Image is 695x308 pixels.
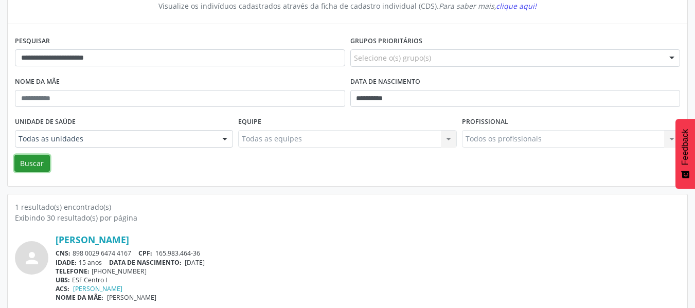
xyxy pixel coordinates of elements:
div: 1 resultado(s) encontrado(s) [15,202,680,212]
i: Para saber mais, [439,1,537,11]
span: UBS: [56,276,70,284]
div: 898 0029 6474 4167 [56,249,680,258]
span: CPF: [138,249,152,258]
span: [PERSON_NAME] [107,293,156,302]
span: CNS: [56,249,70,258]
span: IDADE: [56,258,77,267]
span: 165.983.464-36 [155,249,200,258]
span: [DATE] [185,258,205,267]
button: Feedback - Mostrar pesquisa [675,119,695,189]
span: Feedback [681,129,690,165]
span: Todas as unidades [19,134,212,144]
span: ACS: [56,284,69,293]
label: Data de nascimento [350,74,420,90]
div: Exibindo 30 resultado(s) por página [15,212,680,223]
label: Pesquisar [15,33,50,49]
span: Selecione o(s) grupo(s) [354,52,431,63]
span: NOME DA MÃE: [56,293,103,302]
i: person [23,249,41,267]
div: ESF Centro I [56,276,680,284]
span: TELEFONE: [56,267,90,276]
label: Profissional [462,114,508,130]
button: Buscar [14,155,50,172]
a: [PERSON_NAME] [73,284,122,293]
div: Visualize os indivíduos cadastrados através da ficha de cadastro individual (CDS). [22,1,673,11]
label: Unidade de saúde [15,114,76,130]
label: Grupos prioritários [350,33,422,49]
span: DATA DE NASCIMENTO: [109,258,182,267]
span: clique aqui! [496,1,537,11]
label: Equipe [238,114,261,130]
div: 15 anos [56,258,680,267]
a: [PERSON_NAME] [56,234,129,245]
label: Nome da mãe [15,74,60,90]
div: [PHONE_NUMBER] [56,267,680,276]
